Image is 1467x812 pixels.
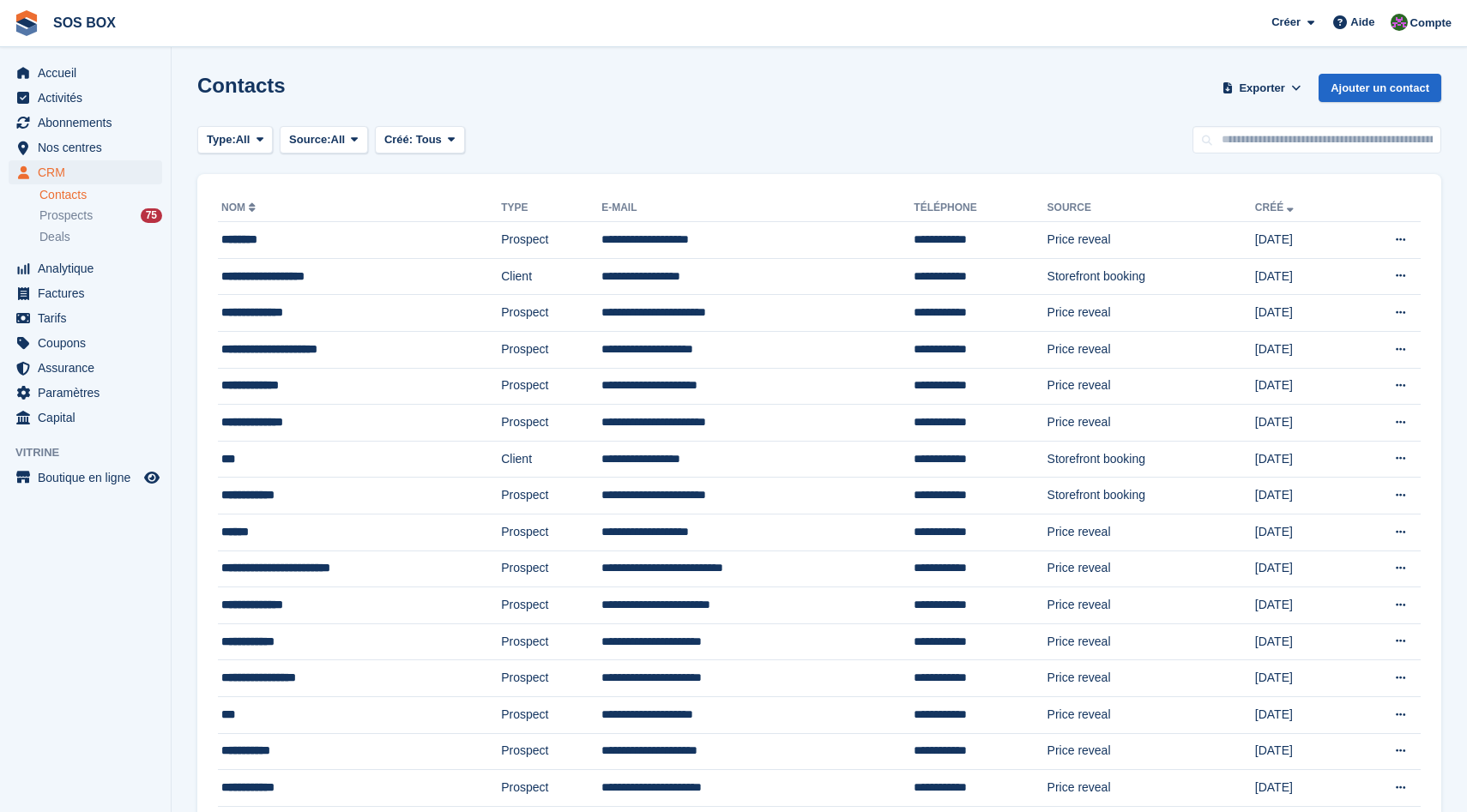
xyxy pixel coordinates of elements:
[236,131,251,148] span: All
[1047,195,1255,222] th: Source
[501,258,601,295] td: Client
[501,368,601,405] td: Prospect
[39,228,162,246] a: Deals
[914,195,1047,222] th: Téléphone
[384,133,413,146] span: Créé:
[1255,222,1344,259] td: [DATE]
[38,61,141,85] span: Accueil
[38,135,141,159] span: Nos centres
[141,208,162,223] div: 75
[1047,514,1255,550] td: Price reveal
[9,356,162,380] a: menu
[601,195,914,222] th: E-mail
[1219,74,1305,102] button: Exporter
[142,467,162,488] a: Boutique d'aperçu
[38,356,141,380] span: Assurance
[501,733,601,770] td: Prospect
[1047,441,1255,478] td: Storefront booking
[9,135,162,159] a: menu
[1047,623,1255,660] td: Price reveal
[1255,201,1297,214] a: Créé
[501,195,601,222] th: Type
[9,256,162,280] a: menu
[38,281,141,305] span: Factures
[1271,14,1301,31] span: Créer
[1255,258,1344,295] td: [DATE]
[1319,74,1441,102] a: Ajouter un contact
[38,306,141,330] span: Tarifs
[1255,733,1344,770] td: [DATE]
[1047,295,1255,332] td: Price reveal
[1255,660,1344,697] td: [DATE]
[331,131,346,148] span: All
[1239,80,1284,97] span: Exporter
[501,623,601,660] td: Prospect
[1410,15,1452,32] span: Compte
[9,406,162,430] a: menu
[1255,696,1344,733] td: [DATE]
[1255,550,1344,587] td: [DATE]
[1047,368,1255,405] td: Price reveal
[501,295,601,332] td: Prospect
[39,208,93,224] span: Prospects
[501,478,601,514] td: Prospect
[1047,550,1255,587] td: Price reveal
[39,207,162,225] a: Prospects 75
[416,133,442,146] span: Tous
[39,187,162,203] a: Contacts
[197,126,273,154] button: Type: All
[15,444,171,461] span: Vitrine
[1047,770,1255,807] td: Price reveal
[9,160,162,184] a: menu
[501,405,601,442] td: Prospect
[1255,368,1344,405] td: [DATE]
[1255,295,1344,332] td: [DATE]
[1255,623,1344,660] td: [DATE]
[14,10,39,36] img: stora-icon-8386f47178a22dfd0bd8f6a31ec36ba5ce8667c1dd55bd0f319d3a0aa187defe.svg
[1047,331,1255,368] td: Price reveal
[197,74,286,97] h1: Contacts
[221,201,259,214] a: Nom
[38,381,141,405] span: Paramètres
[38,406,141,430] span: Capital
[1255,331,1344,368] td: [DATE]
[9,381,162,405] a: menu
[501,331,601,368] td: Prospect
[1255,405,1344,442] td: [DATE]
[501,550,601,587] td: Prospect
[375,126,465,154] button: Créé: Tous
[38,466,141,490] span: Boutique en ligne
[38,86,141,110] span: Activités
[501,514,601,550] td: Prospect
[1255,587,1344,624] td: [DATE]
[289,131,330,148] span: Source:
[9,61,162,85] a: menu
[280,126,368,154] button: Source: All
[501,441,601,478] td: Client
[1047,258,1255,295] td: Storefront booking
[1047,405,1255,442] td: Price reveal
[501,770,601,807] td: Prospect
[1391,14,1408,31] img: ALEXANDRE SOUBIRA
[46,9,123,37] a: SOS BOX
[1255,770,1344,807] td: [DATE]
[9,306,162,330] a: menu
[1255,514,1344,550] td: [DATE]
[1047,478,1255,514] td: Storefront booking
[39,229,70,245] span: Deals
[38,331,141,355] span: Coupons
[1047,660,1255,697] td: Price reveal
[1047,222,1255,259] td: Price reveal
[501,587,601,624] td: Prospect
[501,696,601,733] td: Prospect
[207,131,236,148] span: Type:
[38,160,141,184] span: CRM
[9,86,162,110] a: menu
[1047,587,1255,624] td: Price reveal
[1350,14,1374,31] span: Aide
[1047,696,1255,733] td: Price reveal
[1047,733,1255,770] td: Price reveal
[501,222,601,259] td: Prospect
[9,111,162,135] a: menu
[9,466,162,490] a: menu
